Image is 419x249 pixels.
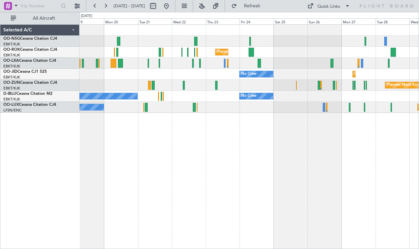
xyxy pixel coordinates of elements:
[3,42,20,47] a: EBKT/KJK
[3,92,52,96] a: D-IBLUCessna Citation M2
[70,18,104,24] div: Sun 19
[114,3,145,9] span: [DATE] - [DATE]
[3,75,20,80] a: EBKT/KJK
[317,3,340,10] div: Quick Links
[228,1,268,11] button: Refresh
[307,18,341,24] div: Sun 26
[238,4,266,8] span: Refresh
[3,103,19,107] span: OO-LUX
[274,18,308,24] div: Sat 25
[3,81,20,85] span: OO-ZUN
[241,91,257,101] div: No Crew
[376,18,410,24] div: Tue 28
[3,108,22,113] a: LFSN/ENC
[138,18,172,24] div: Tue 21
[17,16,71,21] span: All Aircraft
[3,64,20,69] a: EBKT/KJK
[104,18,138,24] div: Mon 20
[3,53,20,58] a: EBKT/KJK
[241,69,257,79] div: No Crew
[3,70,47,74] a: OO-JIDCessna CJ1 525
[217,47,295,57] div: Planned Maint Kortrijk-[GEOGRAPHIC_DATA]
[3,59,19,63] span: OO-LXA
[172,18,206,24] div: Wed 22
[304,1,354,11] button: Quick Links
[3,48,20,52] span: OO-ROK
[3,37,57,41] a: OO-NSGCessna Citation CJ4
[81,13,92,19] div: [DATE]
[3,81,57,85] a: OO-ZUNCessna Citation CJ4
[240,18,274,24] div: Fri 24
[3,70,17,74] span: OO-JID
[341,18,376,24] div: Mon 27
[7,13,73,24] button: All Aircraft
[206,18,240,24] div: Thu 23
[3,48,57,52] a: OO-ROKCessna Citation CJ4
[3,103,56,107] a: OO-LUXCessna Citation CJ4
[20,1,59,11] input: Trip Number
[3,97,20,102] a: EBKT/KJK
[3,37,20,41] span: OO-NSG
[3,92,16,96] span: D-IBLU
[3,59,56,63] a: OO-LXACessna Citation CJ4
[3,86,20,91] a: EBKT/KJK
